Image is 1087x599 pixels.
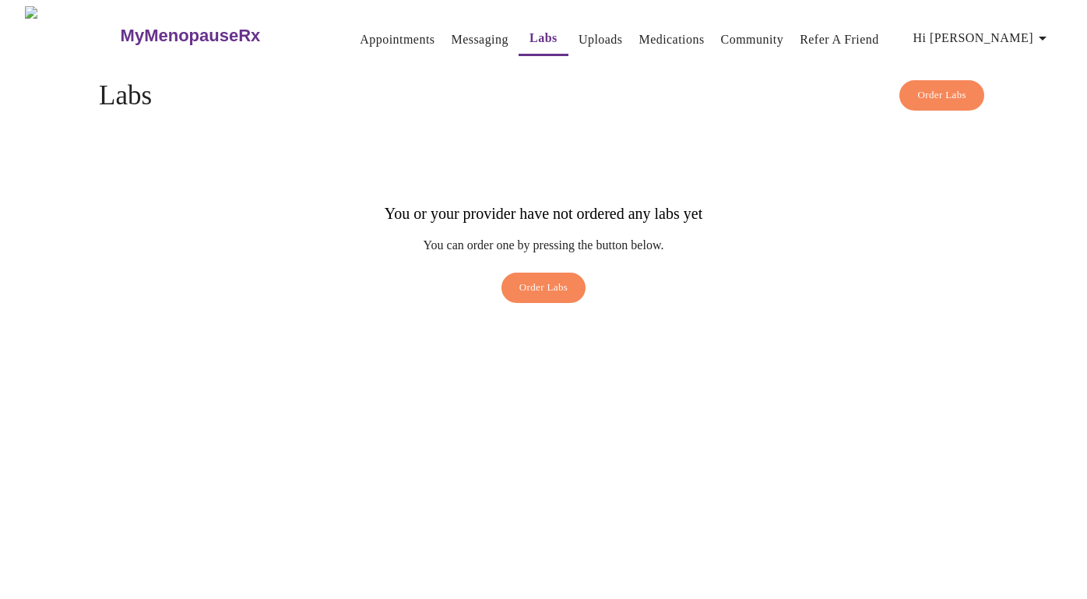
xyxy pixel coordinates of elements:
[451,29,508,51] a: Messaging
[519,279,568,297] span: Order Labs
[913,27,1052,49] span: Hi [PERSON_NAME]
[501,273,586,303] button: Order Labs
[118,9,322,63] a: MyMenopauseRx
[99,80,988,111] h4: Labs
[121,26,261,46] h3: MyMenopauseRx
[899,80,984,111] button: Order Labs
[579,29,623,51] a: Uploads
[572,24,629,55] button: Uploads
[793,24,885,55] button: Refer a Friend
[800,29,879,51] a: Refer a Friend
[715,24,790,55] button: Community
[907,23,1058,54] button: Hi [PERSON_NAME]
[385,205,702,223] h3: You or your provider have not ordered any labs yet
[917,86,966,104] span: Order Labs
[354,24,441,55] button: Appointments
[498,273,590,311] a: Order Labs
[519,23,568,56] button: Labs
[360,29,434,51] a: Appointments
[638,29,704,51] a: Medications
[445,24,514,55] button: Messaging
[632,24,710,55] button: Medications
[25,6,118,65] img: MyMenopauseRx Logo
[385,238,702,252] p: You can order one by pressing the button below.
[529,27,558,49] a: Labs
[721,29,784,51] a: Community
